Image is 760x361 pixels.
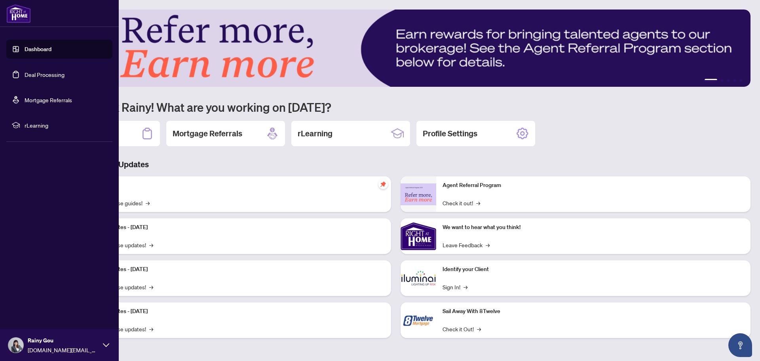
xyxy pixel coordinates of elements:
[464,283,467,291] span: →
[83,181,385,190] p: Self-Help
[6,4,31,23] img: logo
[443,181,744,190] p: Agent Referral Program
[477,325,481,333] span: →
[8,338,23,353] img: Profile Icon
[443,241,490,249] a: Leave Feedback→
[443,325,481,333] a: Check it Out!→
[28,346,99,354] span: [DOMAIN_NAME][EMAIL_ADDRESS][DOMAIN_NAME]
[298,128,332,139] h2: rLearning
[83,223,385,232] p: Platform Updates - [DATE]
[149,241,153,249] span: →
[401,302,436,338] img: Sail Away With 8Twelve
[149,283,153,291] span: →
[401,260,436,296] img: Identify your Client
[443,265,744,274] p: Identify your Client
[25,96,72,103] a: Mortgage Referrals
[25,46,51,53] a: Dashboard
[401,218,436,254] img: We want to hear what you think!
[41,10,750,87] img: Slide 0
[25,71,65,78] a: Deal Processing
[443,199,480,207] a: Check it out!→
[41,99,750,115] h1: Welcome back Rainy! What are you working on [DATE]?
[733,79,736,82] button: 4
[83,265,385,274] p: Platform Updates - [DATE]
[173,128,242,139] h2: Mortgage Referrals
[476,199,480,207] span: →
[83,307,385,316] p: Platform Updates - [DATE]
[705,79,717,82] button: 1
[378,180,388,189] span: pushpin
[739,79,743,82] button: 5
[401,183,436,205] img: Agent Referral Program
[720,79,724,82] button: 2
[423,128,477,139] h2: Profile Settings
[486,241,490,249] span: →
[41,159,750,170] h3: Brokerage & Industry Updates
[25,121,107,130] span: rLearning
[146,199,150,207] span: →
[728,333,752,357] button: Open asap
[443,223,744,232] p: We want to hear what you think!
[443,307,744,316] p: Sail Away With 8Twelve
[149,325,153,333] span: →
[443,283,467,291] a: Sign In!→
[28,336,99,345] span: Rainy Gou
[727,79,730,82] button: 3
